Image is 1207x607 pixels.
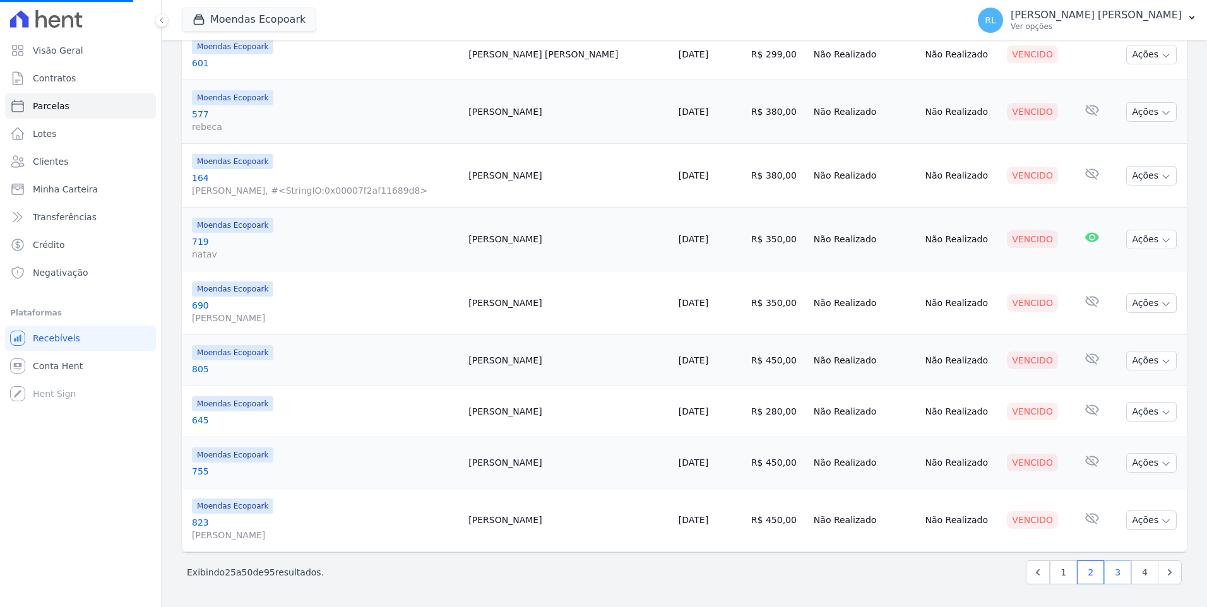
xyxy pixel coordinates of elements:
[1007,103,1058,121] div: Vencido
[33,266,88,279] span: Negativação
[809,386,920,437] td: Não Realizado
[809,335,920,386] td: Não Realizado
[920,386,1002,437] td: Não Realizado
[463,335,674,386] td: [PERSON_NAME]
[1077,560,1104,584] a: 2
[33,155,68,168] span: Clientes
[192,299,458,324] a: 690[PERSON_NAME]
[746,208,809,271] td: R$ 350,00
[1007,351,1058,369] div: Vencido
[809,80,920,144] td: Não Realizado
[746,144,809,208] td: R$ 380,00
[33,360,83,372] span: Conta Hent
[1131,560,1158,584] a: 4
[33,332,80,345] span: Recebíveis
[1126,510,1177,530] button: Ações
[5,121,156,146] a: Lotes
[192,281,273,297] span: Moendas Ecopoark
[679,457,708,468] a: [DATE]
[463,80,674,144] td: [PERSON_NAME]
[679,170,708,180] a: [DATE]
[5,353,156,379] a: Conta Hent
[679,298,708,308] a: [DATE]
[5,204,156,230] a: Transferências
[1126,166,1177,186] button: Ações
[920,437,1002,488] td: Não Realizado
[463,488,674,552] td: [PERSON_NAME]
[5,66,156,91] a: Contratos
[192,184,458,197] span: [PERSON_NAME], #<StringIO:0x00007f2af11689d8>
[192,516,458,541] a: 823[PERSON_NAME]
[1007,45,1058,63] div: Vencido
[809,208,920,271] td: Não Realizado
[192,345,273,360] span: Moendas Ecopoark
[463,29,674,80] td: [PERSON_NAME] [PERSON_NAME]
[192,90,273,105] span: Moendas Ecopoark
[1126,453,1177,473] button: Ações
[746,29,809,80] td: R$ 299,00
[1011,21,1182,32] p: Ver opções
[192,529,458,541] span: [PERSON_NAME]
[920,29,1002,80] td: Não Realizado
[5,93,156,119] a: Parcelas
[1126,351,1177,370] button: Ações
[463,208,674,271] td: [PERSON_NAME]
[920,208,1002,271] td: Não Realizado
[192,235,458,261] a: 719natav
[746,437,809,488] td: R$ 450,00
[33,239,65,251] span: Crédito
[985,16,996,25] span: RL
[5,38,156,63] a: Visão Geral
[809,29,920,80] td: Não Realizado
[463,386,674,437] td: [PERSON_NAME]
[182,8,316,32] button: Moendas Ecopoark
[33,211,97,223] span: Transferências
[1104,560,1131,584] a: 3
[5,149,156,174] a: Clientes
[809,271,920,335] td: Não Realizado
[1007,511,1058,529] div: Vencido
[192,121,458,133] span: rebeca
[33,127,57,140] span: Lotes
[463,144,674,208] td: [PERSON_NAME]
[679,234,708,244] a: [DATE]
[920,488,1002,552] td: Não Realizado
[463,271,674,335] td: [PERSON_NAME]
[192,154,273,169] span: Moendas Ecopoark
[33,183,98,196] span: Minha Carteira
[1007,403,1058,420] div: Vencido
[5,326,156,351] a: Recebíveis
[192,447,273,463] span: Moendas Ecopoark
[746,80,809,144] td: R$ 380,00
[192,108,458,133] a: 577rebeca
[192,218,273,233] span: Moendas Ecopoark
[5,177,156,202] a: Minha Carteira
[920,271,1002,335] td: Não Realizado
[809,437,920,488] td: Não Realizado
[192,248,458,261] span: natav
[1158,560,1182,584] a: Next
[679,515,708,525] a: [DATE]
[746,271,809,335] td: R$ 350,00
[1126,45,1177,64] button: Ações
[920,80,1002,144] td: Não Realizado
[264,567,275,577] span: 95
[679,107,708,117] a: [DATE]
[192,396,273,411] span: Moendas Ecopoark
[746,386,809,437] td: R$ 280,00
[1026,560,1050,584] a: Previous
[1011,9,1182,21] p: [PERSON_NAME] [PERSON_NAME]
[192,172,458,197] a: 164[PERSON_NAME], #<StringIO:0x00007f2af11689d8>
[192,363,458,375] a: 805
[192,498,273,514] span: Moendas Ecopoark
[1007,167,1058,184] div: Vencido
[1007,294,1058,312] div: Vencido
[1007,230,1058,248] div: Vencido
[192,414,458,427] a: 645
[5,260,156,285] a: Negativação
[192,57,458,69] a: 601
[187,566,324,579] p: Exibindo a de resultados.
[225,567,236,577] span: 25
[1126,102,1177,122] button: Ações
[679,49,708,59] a: [DATE]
